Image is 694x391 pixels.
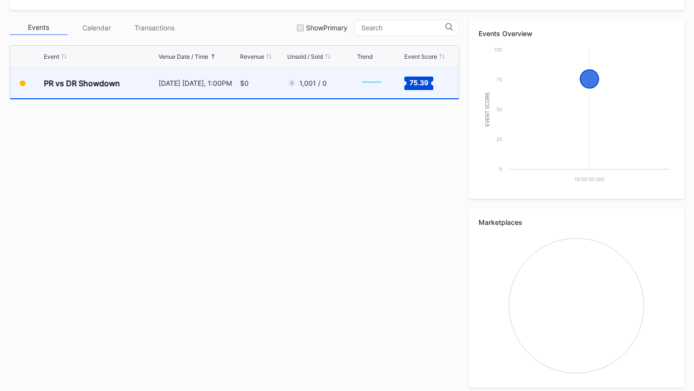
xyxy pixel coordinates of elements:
text: 18:00:00.000 [574,176,604,182]
div: Transactions [125,20,183,35]
div: Calendar [67,20,125,35]
div: Revenue [240,53,264,60]
div: Show Primary [306,24,347,32]
text: Event Score [485,92,490,127]
svg: Chart title [479,45,674,189]
div: Event [44,53,59,60]
svg: Chart title [479,234,674,378]
div: 1,001 / 0 [299,79,327,87]
div: Venue Date / Time [159,53,208,60]
text: 25 [496,136,502,142]
div: Marketplaces [479,218,675,226]
text: 75 [496,77,502,82]
div: $0 [240,79,249,87]
input: Search [361,24,445,32]
div: [DATE] [DATE], 1:00PM [159,79,237,87]
text: 100 [494,47,502,52]
text: 0 [499,166,502,172]
div: Trend [357,53,373,60]
div: PR vs DR Showdown [44,78,120,88]
div: Event Score [404,53,437,60]
svg: Chart title [357,71,386,95]
text: 75.39 [410,78,428,86]
div: Events [10,20,67,35]
text: 50 [496,106,502,112]
div: Events Overview [479,29,675,38]
div: Unsold / Sold [287,53,323,60]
